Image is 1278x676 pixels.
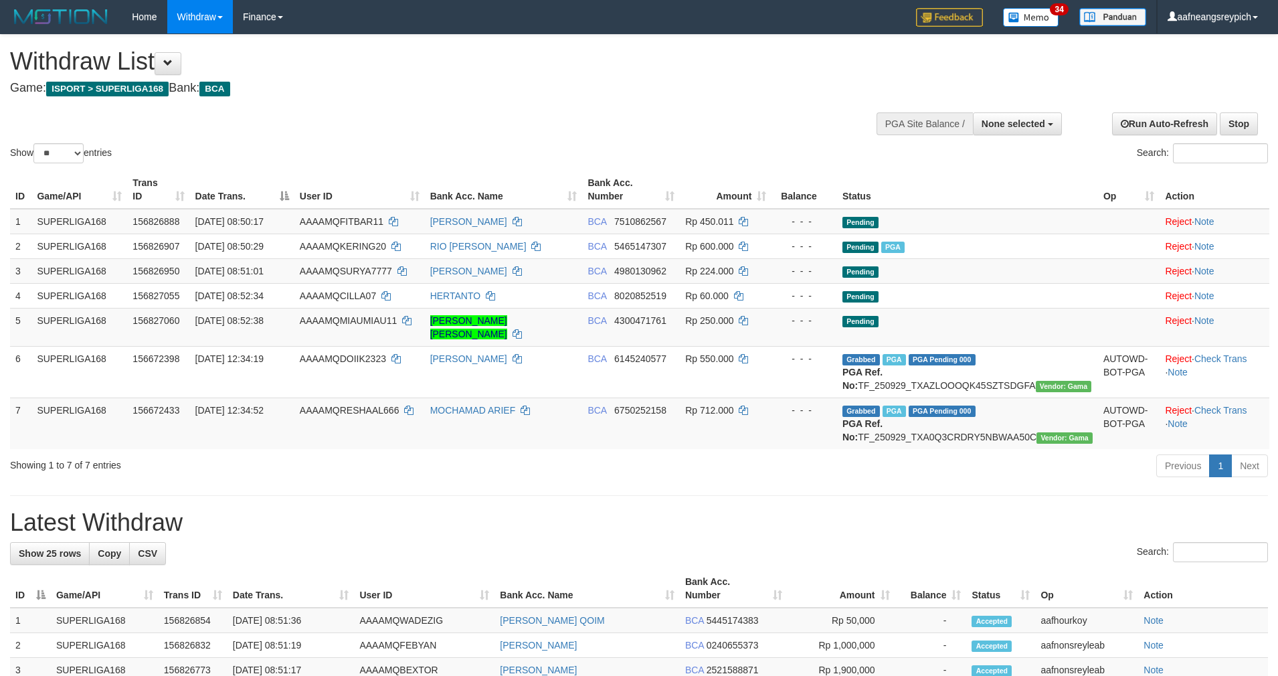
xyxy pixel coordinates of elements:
span: Pending [842,217,879,228]
span: Marked by aafsoycanthlai [883,406,906,417]
th: Balance: activate to sort column ascending [895,570,967,608]
span: BCA [587,290,606,301]
a: Stop [1220,112,1258,135]
span: Copy 4300471761 to clipboard [614,315,666,326]
td: aafnonsreyleab [1035,633,1138,658]
th: Balance [771,171,837,209]
td: SUPERLIGA168 [31,258,127,283]
span: AAAAMQKERING20 [300,241,386,252]
th: User ID: activate to sort column ascending [294,171,425,209]
a: Note [1144,665,1164,675]
span: Accepted [972,616,1012,627]
div: - - - [777,404,832,417]
td: 2 [10,633,51,658]
td: SUPERLIGA168 [31,346,127,398]
span: 156827055 [132,290,179,301]
th: ID: activate to sort column descending [10,570,51,608]
span: None selected [982,118,1045,129]
span: Copy 4980130962 to clipboard [614,266,666,276]
span: AAAAMQRESHAAL666 [300,405,399,416]
span: 156672398 [132,353,179,364]
span: PGA Pending [909,354,976,365]
span: [DATE] 08:52:34 [195,290,264,301]
td: aafhourkoy [1035,608,1138,633]
td: 6 [10,346,31,398]
a: Note [1168,367,1188,377]
td: TF_250929_TXAZLOOOQK45SZTSDGFA [837,346,1098,398]
a: Next [1231,454,1268,477]
img: panduan.png [1079,8,1146,26]
th: Action [1138,570,1268,608]
th: ID [10,171,31,209]
td: AAAAMQWADEZIG [354,608,494,633]
td: SUPERLIGA168 [51,633,159,658]
span: [DATE] 08:51:01 [195,266,264,276]
input: Search: [1173,143,1268,163]
th: Game/API: activate to sort column ascending [51,570,159,608]
td: SUPERLIGA168 [51,608,159,633]
div: PGA Site Balance / [877,112,973,135]
label: Show entries [10,143,112,163]
span: Accepted [972,641,1012,652]
a: Reject [1165,405,1192,416]
span: [DATE] 12:34:19 [195,353,264,364]
a: RIO [PERSON_NAME] [430,241,527,252]
span: 156826907 [132,241,179,252]
span: Rp 550.000 [685,353,733,364]
td: 7 [10,398,31,449]
span: AAAAMQCILLA07 [300,290,376,301]
td: TF_250929_TXA0Q3CRDRY5NBWAA50C [837,398,1098,449]
a: Note [1144,640,1164,651]
a: Show 25 rows [10,542,90,565]
span: BCA [587,241,606,252]
td: - [895,608,967,633]
img: Button%20Memo.svg [1003,8,1059,27]
td: - [895,633,967,658]
span: BCA [587,266,606,276]
span: Grabbed [842,354,880,365]
th: Status: activate to sort column ascending [966,570,1035,608]
span: Marked by aafsoycanthlai [883,354,906,365]
a: Note [1144,615,1164,626]
td: SUPERLIGA168 [31,308,127,346]
span: Copy 2521588871 to clipboard [707,665,759,675]
td: AAAAMQFEBYAN [354,633,494,658]
a: [PERSON_NAME] [430,353,507,364]
span: Pending [842,266,879,278]
a: [PERSON_NAME] [PERSON_NAME] [430,315,507,339]
td: · [1160,234,1269,258]
span: [DATE] 12:34:52 [195,405,264,416]
span: Copy 0240655373 to clipboard [707,640,759,651]
th: Bank Acc. Number: activate to sort column ascending [582,171,680,209]
span: [DATE] 08:52:38 [195,315,264,326]
a: Reject [1165,315,1192,326]
th: Amount: activate to sort column ascending [680,171,771,209]
td: Rp 1,000,000 [788,633,895,658]
div: - - - [777,314,832,327]
span: Marked by aafnonsreyleab [881,242,905,253]
span: Rp 60.000 [685,290,729,301]
td: · · [1160,346,1269,398]
div: - - - [777,215,832,228]
td: SUPERLIGA168 [31,283,127,308]
span: 34 [1050,3,1068,15]
td: [DATE] 08:51:19 [227,633,355,658]
td: AUTOWD-BOT-PGA [1098,346,1160,398]
span: AAAAMQMIAUMIAU11 [300,315,397,326]
td: 5 [10,308,31,346]
th: Bank Acc. Name: activate to sort column ascending [494,570,680,608]
td: 1 [10,608,51,633]
span: BCA [587,405,606,416]
a: Previous [1156,454,1210,477]
th: Status [837,171,1098,209]
td: 156826854 [159,608,227,633]
span: Rp 600.000 [685,241,733,252]
td: 4 [10,283,31,308]
a: HERTANTO [430,290,480,301]
a: [PERSON_NAME] [500,640,577,651]
span: BCA [587,315,606,326]
div: - - - [777,240,832,253]
td: [DATE] 08:51:36 [227,608,355,633]
span: BCA [587,353,606,364]
td: 2 [10,234,31,258]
